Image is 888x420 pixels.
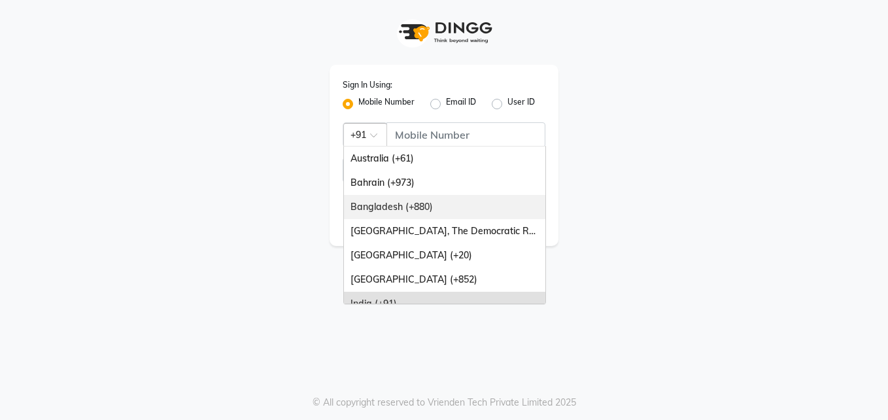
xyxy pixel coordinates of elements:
div: Bahrain (+973) [344,171,545,195]
label: User ID [507,96,535,112]
ng-dropdown-panel: Options list [343,146,546,304]
input: Username [386,122,545,147]
div: India (+91) [344,292,545,316]
div: [GEOGRAPHIC_DATA] (+20) [344,243,545,268]
div: [GEOGRAPHIC_DATA], The Democratic Republic Of The (+243) [344,219,545,243]
label: Email ID [446,96,476,112]
div: [GEOGRAPHIC_DATA] (+852) [344,268,545,292]
label: Sign In Using: [343,79,392,91]
div: Australia (+61) [344,147,545,171]
div: Bangladesh (+880) [344,195,545,219]
img: logo1.svg [392,13,496,52]
label: Mobile Number [358,96,415,112]
input: Username [343,158,516,183]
